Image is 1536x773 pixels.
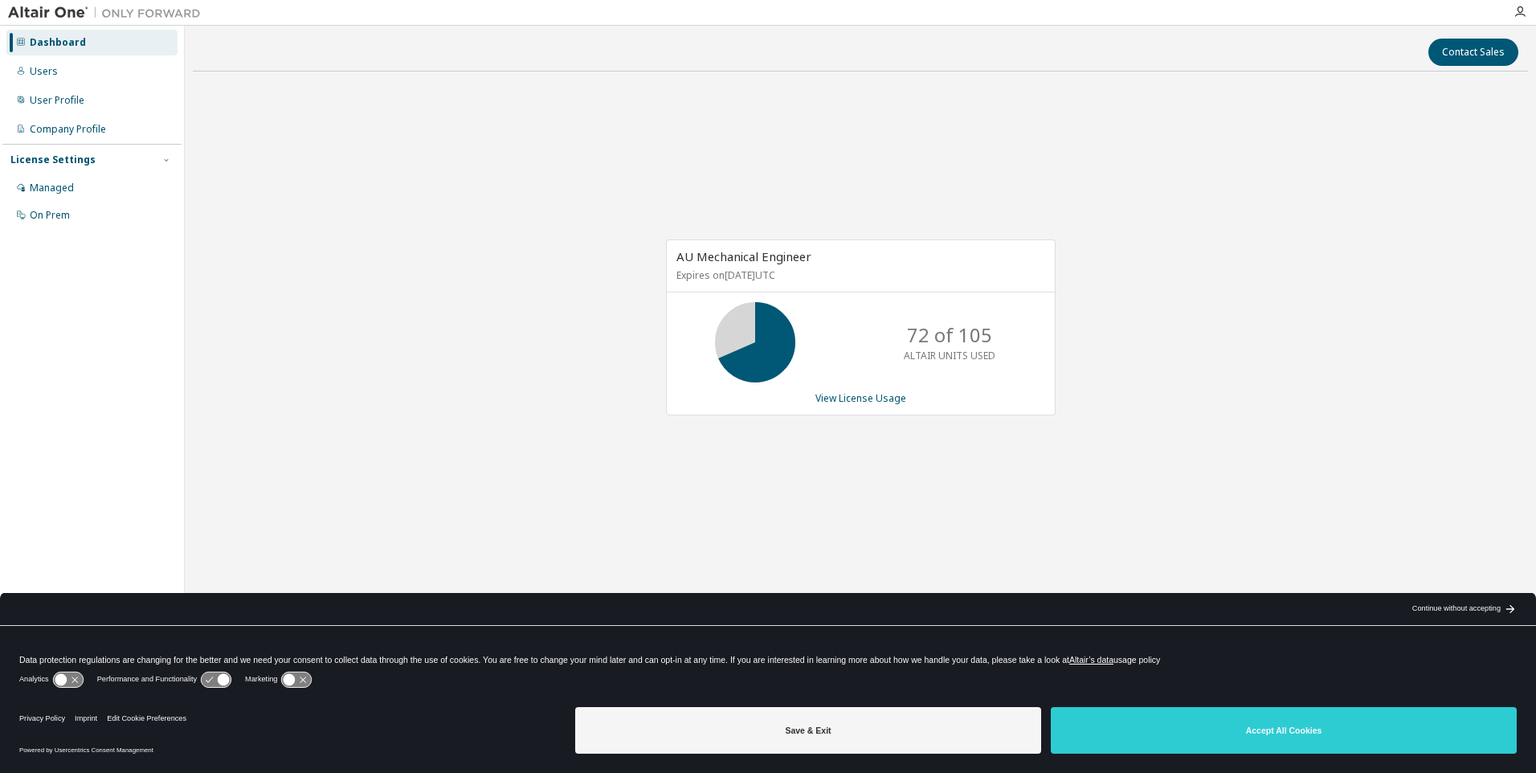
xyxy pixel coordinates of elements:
[30,209,70,222] div: On Prem
[30,65,58,78] div: Users
[815,391,906,405] a: View License Usage
[8,5,209,21] img: Altair One
[907,321,992,349] p: 72 of 105
[30,182,74,194] div: Managed
[1428,39,1518,66] button: Contact Sales
[10,153,96,166] div: License Settings
[30,36,86,49] div: Dashboard
[30,123,106,136] div: Company Profile
[676,268,1041,282] p: Expires on [DATE] UTC
[30,94,84,107] div: User Profile
[676,248,811,264] span: AU Mechanical Engineer
[904,349,995,362] p: ALTAIR UNITS USED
